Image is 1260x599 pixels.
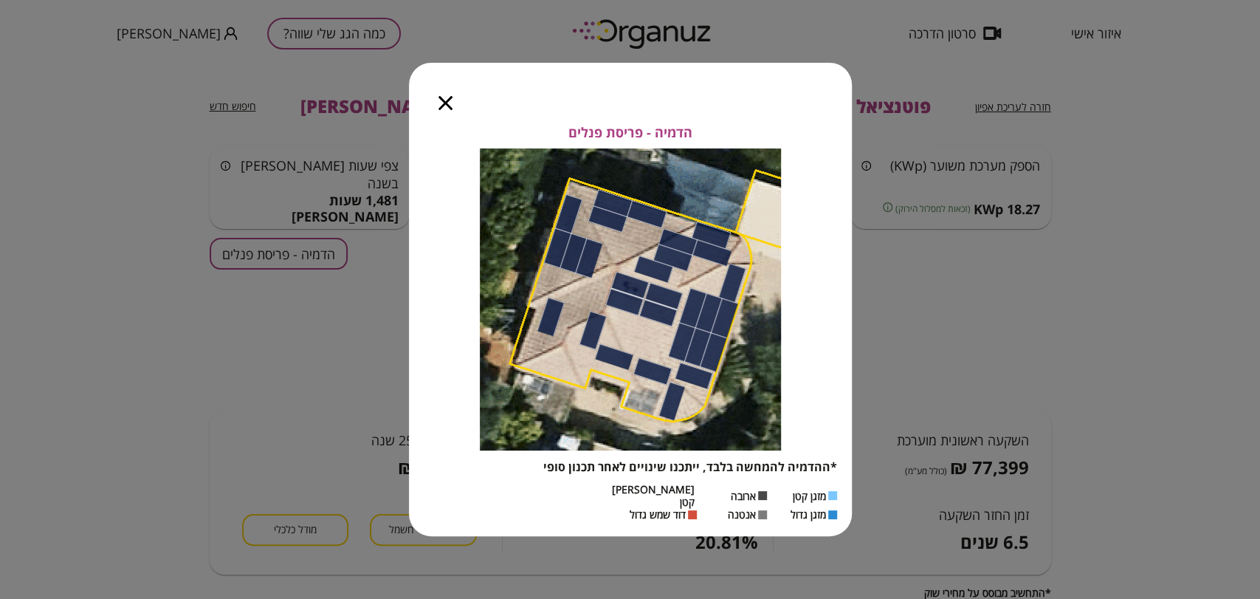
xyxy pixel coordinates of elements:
[480,148,781,451] img: Panels layout
[630,508,686,521] span: דוד שמש גדול
[543,459,837,475] span: *ההדמיה להמחשה בלבד, ייתכנו שינויים לאחר תכנון סופי
[728,508,756,521] span: אנטנה
[793,490,826,502] span: מזגן קטן
[568,125,692,141] span: הדמיה - פריסת פנלים
[731,490,756,502] span: ארובה
[791,508,826,521] span: מזגן גדול
[612,483,695,509] span: [PERSON_NAME] קטן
